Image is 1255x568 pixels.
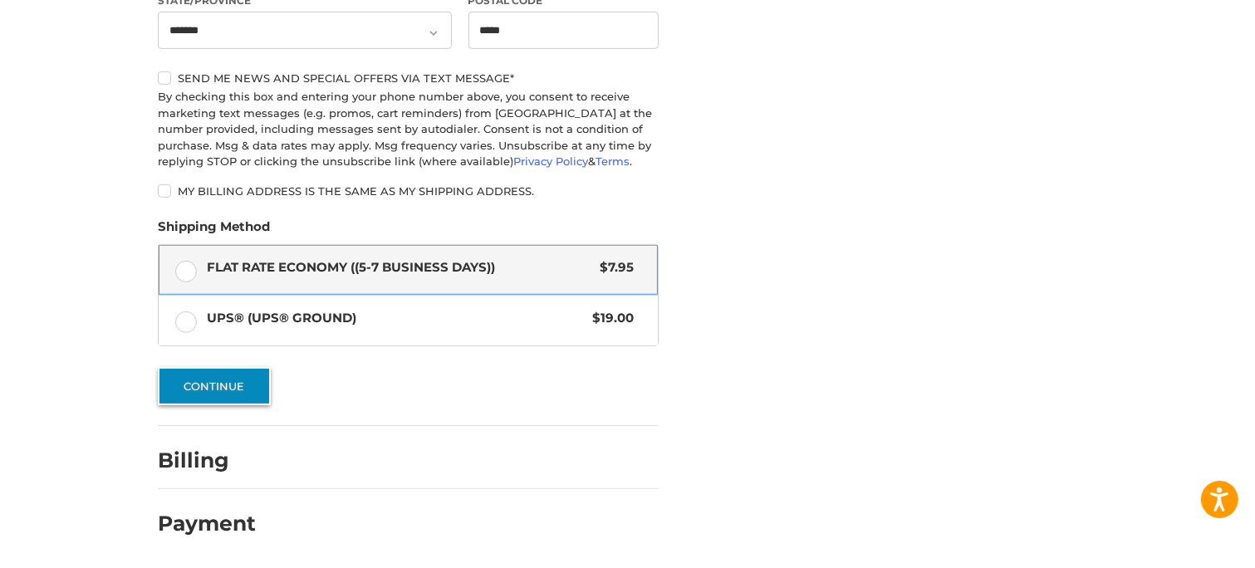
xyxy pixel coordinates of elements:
[591,258,634,277] span: $7.95
[208,258,592,277] span: Flat Rate Economy ((5-7 Business Days))
[158,367,271,405] button: Continue
[158,89,659,170] div: By checking this box and entering your phone number above, you consent to receive marketing text ...
[584,309,634,328] span: $19.00
[158,448,255,473] h2: Billing
[208,309,585,328] span: UPS® (UPS® Ground)
[513,154,588,168] a: Privacy Policy
[596,154,630,168] a: Terms
[158,511,256,536] h2: Payment
[158,71,659,85] label: Send me news and special offers via text message*
[158,218,270,244] legend: Shipping Method
[158,184,659,198] label: My billing address is the same as my shipping address.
